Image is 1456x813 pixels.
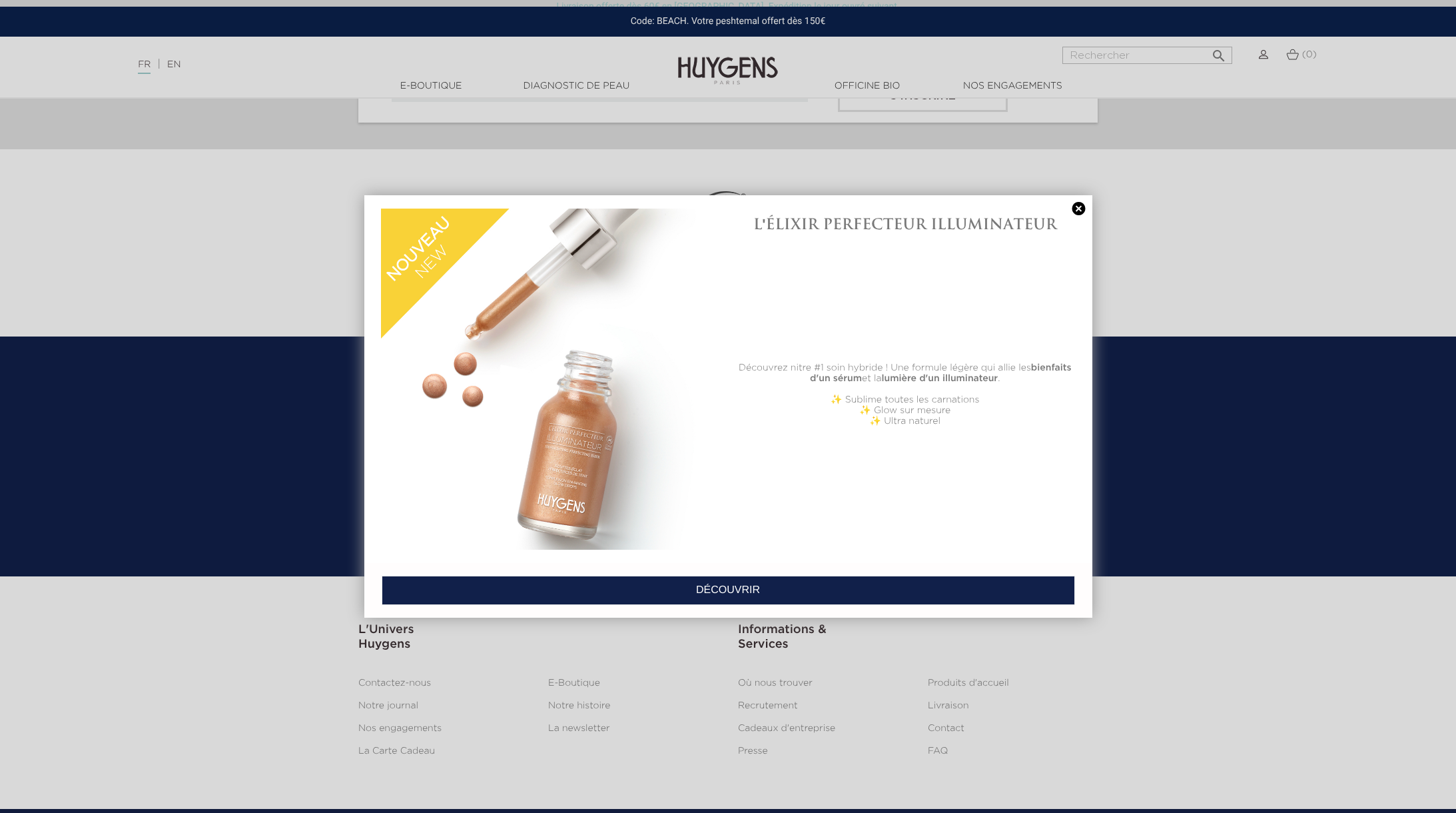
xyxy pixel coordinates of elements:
p: ✨ Glow sur mesure [735,405,1076,416]
b: bienfaits d'un sérum [810,363,1071,383]
h1: L'ÉLIXIR PERFECTEUR ILLUMINATEUR [735,215,1076,233]
p: Découvrez nitre #1 soin hybride ! Une formule légère qui allie les et la . [735,363,1076,384]
p: ✨ Ultra naturel [735,416,1076,426]
p: ✨ Sublime toutes les carnations [735,395,1076,405]
a: DÉCOUVRIR [382,576,1075,605]
b: lumière d'un illuminateur [882,374,998,383]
